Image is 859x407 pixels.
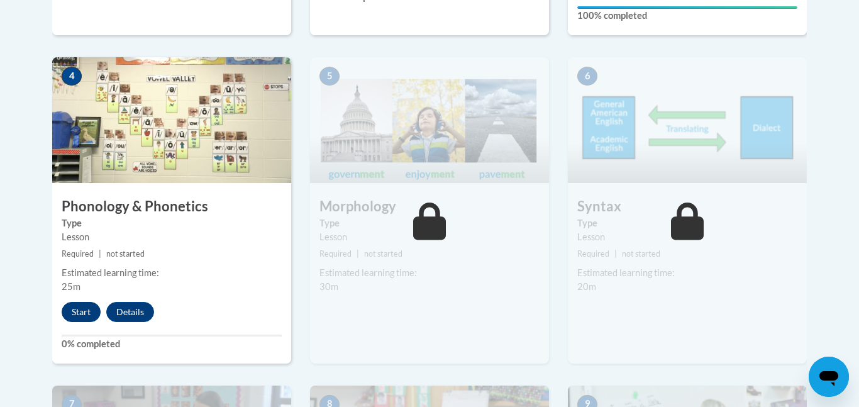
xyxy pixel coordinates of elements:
[106,249,145,259] span: not started
[310,197,549,216] h3: Morphology
[62,230,282,244] div: Lesson
[577,281,596,292] span: 20m
[319,230,540,244] div: Lesson
[614,249,617,259] span: |
[577,67,597,86] span: 6
[106,302,154,322] button: Details
[568,197,807,216] h3: Syntax
[62,281,80,292] span: 25m
[319,249,352,259] span: Required
[319,67,340,86] span: 5
[52,57,291,183] img: Course Image
[577,266,797,280] div: Estimated learning time:
[62,266,282,280] div: Estimated learning time:
[622,249,660,259] span: not started
[577,9,797,23] label: 100% completed
[52,197,291,216] h3: Phonology & Phonetics
[577,230,797,244] div: Lesson
[62,67,82,86] span: 4
[577,6,797,9] div: Your progress
[568,57,807,183] img: Course Image
[62,302,101,322] button: Start
[310,57,549,183] img: Course Image
[357,249,359,259] span: |
[577,249,609,259] span: Required
[319,216,540,230] label: Type
[319,266,540,280] div: Estimated learning time:
[577,216,797,230] label: Type
[62,249,94,259] span: Required
[364,249,402,259] span: not started
[99,249,101,259] span: |
[62,216,282,230] label: Type
[319,281,338,292] span: 30m
[62,337,282,351] label: 0% completed
[809,357,849,397] iframe: Button to launch messaging window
